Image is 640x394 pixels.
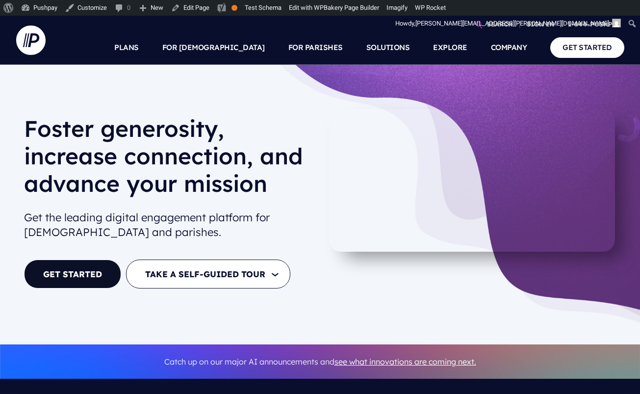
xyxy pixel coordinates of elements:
[433,30,467,65] a: EXPLORE
[491,30,527,65] a: COMPANY
[24,260,121,289] a: GET STARTED
[334,357,476,367] a: see what innovations are coming next.
[366,30,410,65] a: SOLUTIONS
[24,115,312,205] h1: Foster generosity, increase connection, and advance your mission
[231,5,237,11] div: OK
[114,30,139,65] a: PLANS
[24,206,312,244] h2: Get the leading digital engagement platform for [DEMOGRAPHIC_DATA] and parishes.
[392,16,625,31] a: Howdy,
[162,30,265,65] a: FOR [DEMOGRAPHIC_DATA]
[550,37,624,57] a: GET STARTED
[24,351,616,373] p: Catch up on our major AI announcements and
[126,260,290,289] button: TAKE A SELF-GUIDED TOUR
[415,20,609,27] span: [PERSON_NAME][EMAIL_ADDRESS][PERSON_NAME][DOMAIN_NAME]
[288,30,343,65] a: FOR PARISHES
